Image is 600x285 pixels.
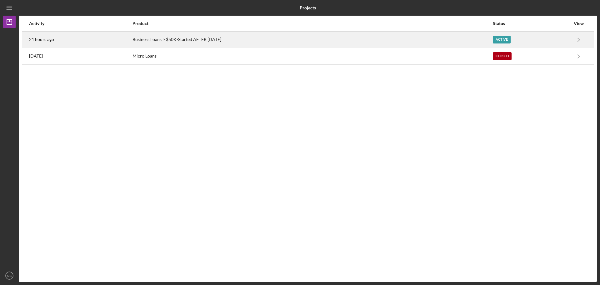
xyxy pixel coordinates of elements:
[493,52,512,60] div: Closed
[3,269,16,282] button: MS
[29,53,43,59] time: 2025-09-25 23:23
[132,21,492,26] div: Product
[571,21,587,26] div: View
[7,274,12,277] text: MS
[493,21,570,26] div: Status
[132,32,492,48] div: Business Loans > $50K-Started AFTER [DATE]
[493,36,511,43] div: Active
[132,48,492,64] div: Micro Loans
[29,21,132,26] div: Activity
[300,5,316,10] b: Projects
[29,37,54,42] time: 2025-10-02 19:52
